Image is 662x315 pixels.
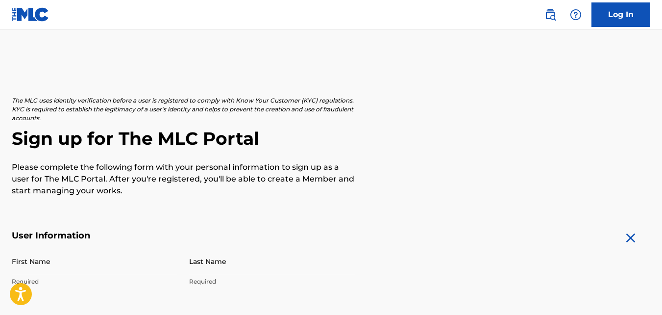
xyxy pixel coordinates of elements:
[544,9,556,21] img: search
[12,277,177,286] p: Required
[12,161,355,197] p: Please complete the following form with your personal information to sign up as a user for The ML...
[566,5,586,25] div: Help
[12,7,49,22] img: MLC Logo
[12,96,355,123] p: The MLC uses identity verification before a user is registered to comply with Know Your Customer ...
[12,128,650,150] h2: Sign up for The MLC Portal
[623,230,638,246] img: close
[189,277,355,286] p: Required
[591,2,650,27] a: Log In
[12,230,355,241] h5: User Information
[540,5,560,25] a: Public Search
[570,9,582,21] img: help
